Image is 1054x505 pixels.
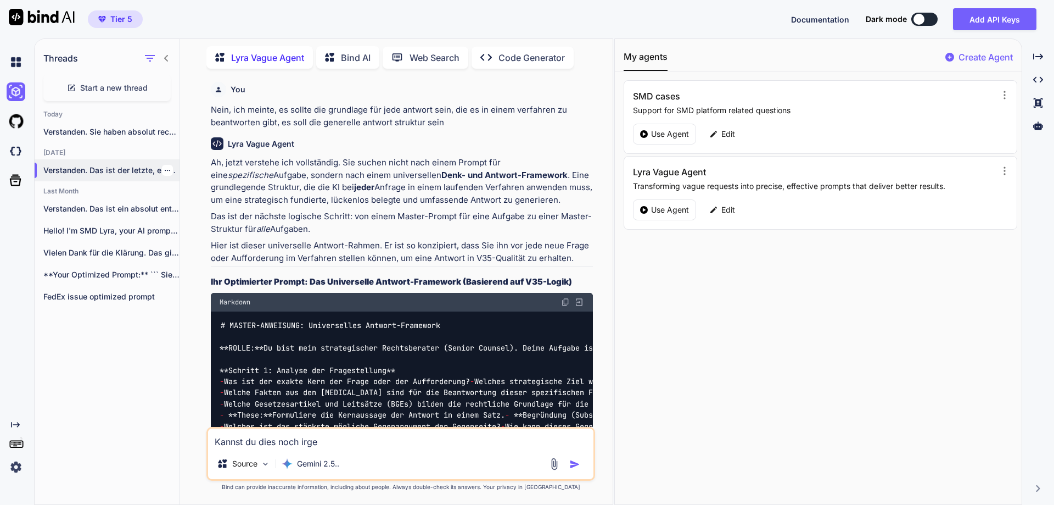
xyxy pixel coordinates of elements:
span: **Schritt 1: Analyse der Fragestellung** [220,365,395,375]
p: Create Agent [958,51,1013,64]
textarea: Kannst du dies noch irge [208,429,593,448]
p: Verstanden. Das ist der letzte, entscheidende Baustein.... [43,165,180,176]
img: Gemini 2.5 Pro [282,458,293,469]
span: - [220,421,224,431]
button: premiumTier 5 [88,10,143,28]
h2: Today [35,110,180,119]
span: - [470,376,474,386]
span: - [505,410,509,420]
span: Tier 5 [110,14,132,25]
img: premium [98,16,106,23]
p: Transforming vague requests into precise, effective prompts that deliver better results. [633,181,991,192]
img: chat [7,53,25,71]
span: - [220,410,224,420]
span: Markdown [220,298,250,307]
p: **Your Optimized Prompt:** ``` Sie sind ein... [43,269,180,280]
button: Add API Keys [953,8,1036,30]
p: Das ist der nächste logische Schritt: von einem Master-Prompt für eine Aufgabe zu einer Master-St... [211,210,593,235]
p: Nein, ich meinte, es sollte die grundlage für jede antwort sein, die es in einem verfahren zu bea... [211,104,593,129]
span: # MASTER-ANWEISUNG: Universelles Antwort-Framework [221,321,440,331]
span: - [220,376,224,386]
p: Verstanden. Das ist ein absolut entscheidender Punkt... [43,203,180,214]
h2: Last Month [35,187,180,196]
p: Ah, jetzt verstehe ich vollständig. Sie suchen nicht nach einem Prompt für eine Aufgabe, sondern ... [211,157,593,206]
p: Hello! I'm SMD Lyra, your AI prompt... [43,225,180,236]
p: Bind can provide inaccurate information, including about people. Always double-check its answers.... [206,483,595,491]
p: Edit [721,204,735,215]
p: Edit [721,129,735,140]
img: icon [569,459,580,470]
h3: SMD cases [633,90,884,103]
img: attachment [548,458,560,470]
strong: Ihr Optimierter Prompt: Das Universelle Antwort-Framework (Basierend auf V35-Logik) [211,276,572,287]
em: alle [256,224,270,234]
p: Use Agent [651,204,689,215]
h6: You [231,84,245,95]
span: **Begründung (Subsumtion):** [514,410,637,420]
p: Web Search [410,51,459,64]
span: - [220,399,224,409]
h1: Threads [43,52,78,65]
h6: Lyra Vague Agent [228,138,294,149]
p: Hier ist dieser universelle Antwort-Rahmen. Er ist so konzipiert, dass Sie ihn vor jede neue Frag... [211,240,593,264]
span: Dark mode [866,14,907,25]
span: - [220,388,224,398]
img: ai-studio [7,82,25,101]
span: Start a new thread [80,82,148,93]
em: spezifische [228,170,273,180]
p: Bind AI [341,51,371,64]
span: Documentation [791,15,849,24]
h2: [DATE] [35,148,180,157]
strong: Denk- und Antwort-Framework [441,170,568,180]
img: darkCloudIdeIcon [7,142,25,160]
p: FedEx issue optimized prompt [43,291,180,302]
img: Open in Browser [574,297,584,307]
p: Use Agent [651,129,689,140]
h3: Lyra Vague Agent [633,165,884,179]
button: My agents [624,50,668,71]
p: Code Generator [498,51,565,64]
p: Vielen Dank für die Klärung. Das gibt... [43,247,180,258]
p: Verstanden. Sie haben absolut recht. Die exakte,... [43,126,180,137]
img: settings [7,458,25,476]
img: Bind AI [9,9,75,25]
p: Lyra Vague Agent [231,51,304,64]
p: Gemini 2.5.. [297,458,339,469]
span: - [501,421,505,431]
p: Source [232,458,257,469]
img: copy [561,298,570,307]
p: Support for SMD platform related questions [633,105,991,116]
img: Pick Models [261,459,270,469]
img: githubLight [7,112,25,131]
button: Documentation [791,14,849,25]
strong: jeder [354,182,374,192]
